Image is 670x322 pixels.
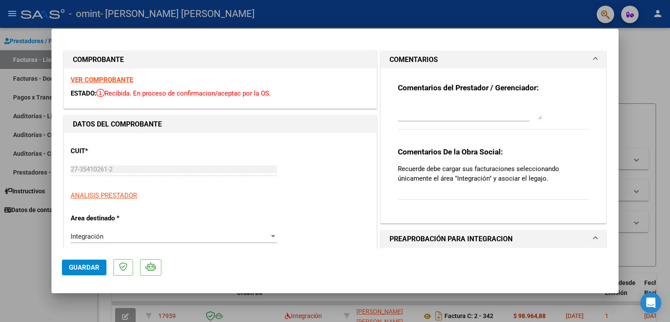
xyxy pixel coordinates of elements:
strong: Comentarios De la Obra Social: [398,147,503,156]
p: Recuerde debe cargar sus facturaciones seleccionando únicamente el área "Integración" y asociar e... [398,164,589,183]
strong: DATOS DEL COMPROBANTE [73,120,162,128]
span: Recibida. En proceso de confirmacion/aceptac por la OS. [96,89,271,97]
mat-expansion-panel-header: COMENTARIOS [381,51,606,69]
div: Open Intercom Messenger [640,292,661,313]
h1: PREAPROBACIÓN PARA INTEGRACION [390,234,513,244]
span: ESTADO: [71,89,96,97]
strong: COMPROBANTE [73,55,124,64]
strong: Comentarios del Prestador / Gerenciador: [398,83,539,92]
p: CUIT [71,146,161,156]
span: Guardar [69,264,99,271]
h1: COMENTARIOS [390,55,438,65]
button: Guardar [62,260,106,275]
div: COMENTARIOS [381,69,606,223]
span: ANALISIS PRESTADOR [71,192,137,199]
p: Area destinado * [71,213,161,223]
a: VER COMPROBANTE [71,76,133,84]
mat-expansion-panel-header: PREAPROBACIÓN PARA INTEGRACION [381,230,606,248]
span: Integración [71,233,103,240]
